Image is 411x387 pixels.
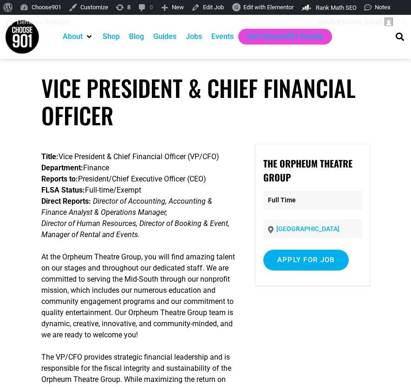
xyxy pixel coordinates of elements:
a: Shop [103,31,120,42]
a: Guides [153,31,176,42]
a: Events [211,31,234,42]
a: Blog [129,31,144,42]
em: Director of Accounting, Accounting & Finance Analyst & Operations Manager, [41,197,212,217]
a: Howdy, [315,15,397,30]
span: [PERSON_NAME] [337,19,382,26]
nav: Main nav [58,29,383,45]
input: Apply for job [263,250,349,271]
a: Jobs [186,31,202,42]
p: Full Time [263,191,362,210]
div: Search [392,29,408,45]
strong: Direct Reports: [41,197,91,206]
a: About [63,31,83,42]
strong: Reports to: [41,174,78,183]
h1: Vice President & Chief Financial Officer [41,74,370,129]
span: Edit with Elementor [243,4,294,11]
p: Vice President & Chief Financial Officer (VP/CFO) Finance President/Chief Executive Officer (CEO)... [41,151,239,240]
strong: The Orpheum Theatre Group [263,156,352,184]
em: Director of Human Resources, Director of Booking & Event, Manager of Rental and Events. [41,219,229,239]
p: At the Orpheum Theatre Group, you will find amazing talent on our stages and throughout our dedic... [41,252,239,341]
strong: Department: [41,163,83,172]
div: About [58,29,98,45]
span: Rank Math SEO [316,4,357,11]
a: [GEOGRAPHIC_DATA] [276,225,339,232]
strong: Title: [41,152,59,161]
a: Get Choose901 Emails [248,31,323,42]
strong: FLSA Status: [41,186,85,194]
